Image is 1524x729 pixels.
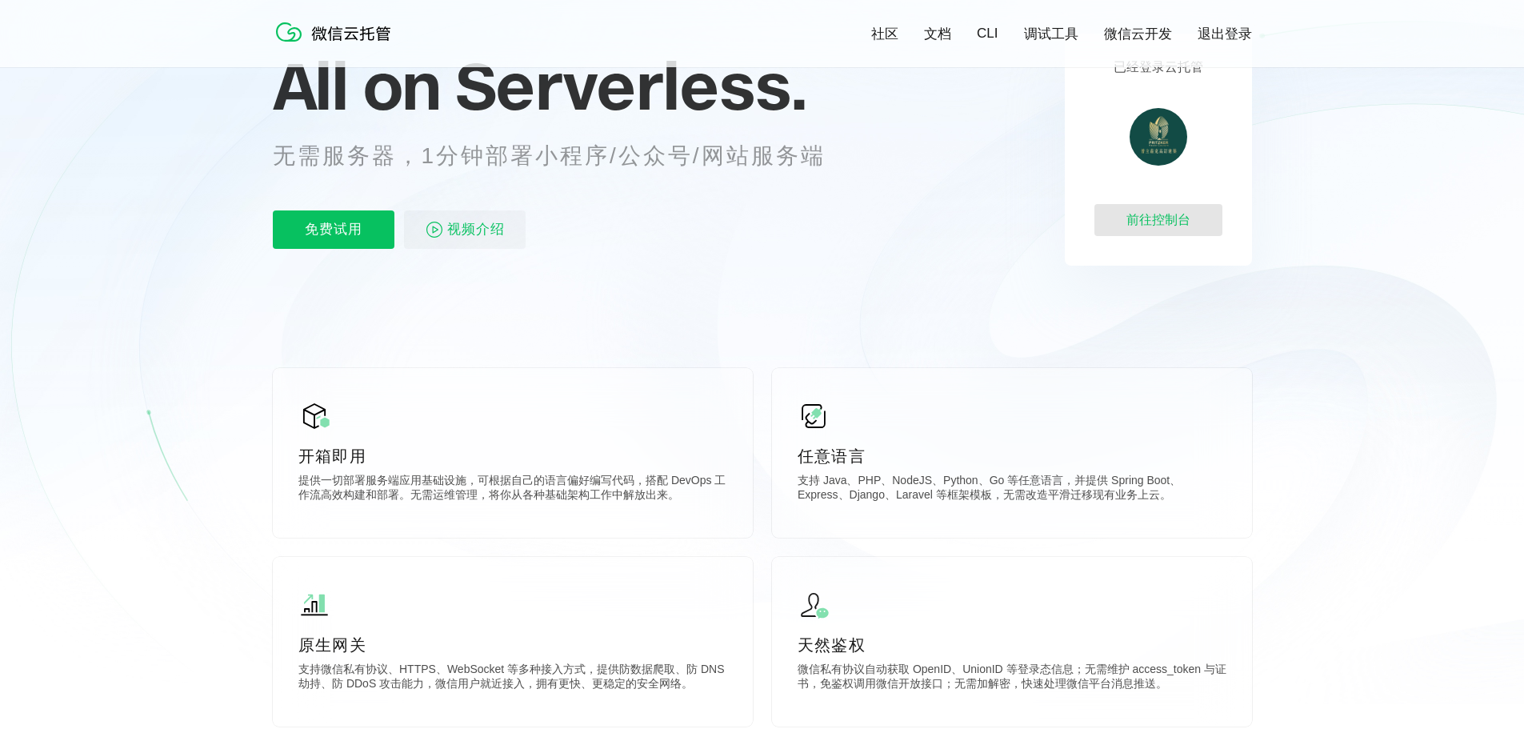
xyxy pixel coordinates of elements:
p: 微信私有协议自动获取 OpenID、UnionID 等登录态信息；无需维护 access_token 与证书，免鉴权调用微信开放接口；无需加解密，快速处理微信平台消息推送。 [798,663,1226,695]
img: video_play.svg [425,220,444,239]
span: All on [273,46,440,126]
a: 社区 [871,25,898,43]
span: 视频介绍 [447,210,505,249]
a: 文档 [924,25,951,43]
span: Serverless. [455,46,806,126]
p: 任意语言 [798,445,1226,467]
p: 无需服务器，1分钟部署小程序/公众号/网站服务端 [273,140,855,172]
a: 调试工具 [1024,25,1078,43]
p: 支持 Java、PHP、NodeJS、Python、Go 等任意语言，并提供 Spring Boot、Express、Django、Laravel 等框架模板，无需改造平滑迁移现有业务上云。 [798,474,1226,506]
p: 免费试用 [273,210,394,249]
a: 微信云开发 [1104,25,1172,43]
div: 前往控制台 [1094,204,1222,236]
p: 已经登录云托管 [1114,59,1203,76]
img: 微信云托管 [273,16,401,48]
p: 天然鉴权 [798,634,1226,656]
p: 原生网关 [298,634,727,656]
a: CLI [977,26,998,42]
a: 退出登录 [1198,25,1252,43]
p: 支持微信私有协议、HTTPS、WebSocket 等多种接入方式，提供防数据爬取、防 DNS 劫持、防 DDoS 攻击能力，微信用户就近接入，拥有更快、更稳定的安全网络。 [298,663,727,695]
p: 开箱即用 [298,445,727,467]
a: 微信云托管 [273,37,401,50]
p: 提供一切部署服务端应用基础设施，可根据自己的语言偏好编写代码，搭配 DevOps 工作流高效构建和部署。无需运维管理，将你从各种基础架构工作中解放出来。 [298,474,727,506]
